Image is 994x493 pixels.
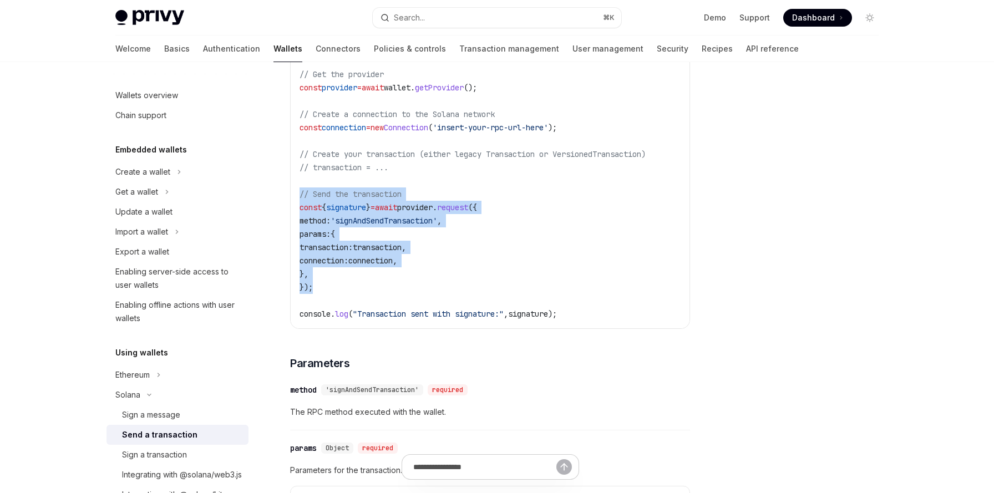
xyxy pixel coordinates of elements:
span: , [402,242,406,252]
span: connection [322,123,366,133]
span: // transaction = ... [300,162,388,172]
span: await [362,83,384,93]
div: Export a wallet [115,245,169,258]
button: Toggle Solana section [106,385,248,405]
div: Create a wallet [115,165,170,179]
div: params [290,443,317,454]
span: const [300,83,322,93]
span: const [300,202,322,212]
h5: Using wallets [115,346,168,359]
span: 'signAndSendTransaction' [331,216,437,226]
span: ( [428,123,433,133]
span: provider [322,83,357,93]
a: Connectors [316,35,361,62]
a: Sign a transaction [106,445,248,465]
a: Export a wallet [106,242,248,262]
span: . [433,202,437,212]
h5: Embedded wallets [115,143,187,156]
span: transaction: [300,242,353,252]
a: Basics [164,35,190,62]
a: Wallets overview [106,85,248,105]
a: Enabling offline actions with user wallets [106,295,248,328]
span: { [331,229,335,239]
a: Support [739,12,770,23]
span: log [335,309,348,319]
span: The RPC method executed with the wallet. [290,405,690,419]
div: required [358,443,398,454]
span: await [375,202,397,212]
span: // Create your transaction (either legacy Transaction or VersionedTransaction) [300,149,646,159]
a: Dashboard [783,9,852,27]
button: Send message [556,459,572,475]
span: request [437,202,468,212]
span: , [437,216,442,226]
div: Wallets overview [115,89,178,102]
span: ); [548,123,557,133]
span: connection [348,256,393,266]
span: // Get the provider [300,69,384,79]
span: } [366,202,371,212]
div: Search... [394,11,425,24]
div: Enabling server-side access to user wallets [115,265,242,292]
div: Integrating with @solana/web3.js [122,468,242,481]
span: }); [300,282,313,292]
span: // Create a connection to the Solana network [300,109,495,119]
span: provider [397,202,433,212]
span: method: [300,216,331,226]
span: = [366,123,371,133]
a: Integrating with @solana/web3.js [106,465,248,485]
a: Enabling server-side access to user wallets [106,262,248,295]
button: Toggle Get a wallet section [106,182,248,202]
span: }, [300,269,308,279]
span: connection: [300,256,348,266]
span: . [331,309,335,319]
button: Toggle Import a wallet section [106,222,248,242]
span: signature [326,202,366,212]
span: new [371,123,384,133]
span: Object [326,444,349,453]
div: Update a wallet [115,205,173,218]
button: Open search [373,8,621,28]
a: Update a wallet [106,202,248,222]
span: ( [348,309,353,319]
span: transaction [353,242,402,252]
a: Send a transaction [106,425,248,445]
button: Toggle Ethereum section [106,365,248,385]
button: Toggle Create a wallet section [106,162,248,182]
img: light logo [115,10,184,26]
div: Solana [115,388,140,401]
span: . [410,83,415,93]
span: , [393,256,397,266]
span: params: [300,229,331,239]
div: Sign a message [122,408,180,421]
a: Transaction management [459,35,559,62]
span: Parameters [290,355,349,371]
a: Security [657,35,688,62]
span: { [322,202,326,212]
button: Toggle dark mode [861,9,879,27]
input: Ask a question... [413,455,556,479]
a: Demo [704,12,726,23]
a: Policies & controls [374,35,446,62]
span: Dashboard [792,12,835,23]
span: 'signAndSendTransaction' [326,385,419,394]
span: wallet [384,83,410,93]
span: Connection [384,123,428,133]
div: required [428,384,468,395]
span: , [504,309,508,319]
a: Recipes [702,35,733,62]
a: Wallets [273,35,302,62]
a: Welcome [115,35,151,62]
a: User management [572,35,643,62]
div: Import a wallet [115,225,168,238]
a: Sign a message [106,405,248,425]
span: = [371,202,375,212]
span: (); [464,83,477,93]
div: Sign a transaction [122,448,187,461]
div: Get a wallet [115,185,158,199]
span: = [357,83,362,93]
span: "Transaction sent with signature:" [353,309,504,319]
div: Ethereum [115,368,150,382]
span: ({ [468,202,477,212]
span: ); [548,309,557,319]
